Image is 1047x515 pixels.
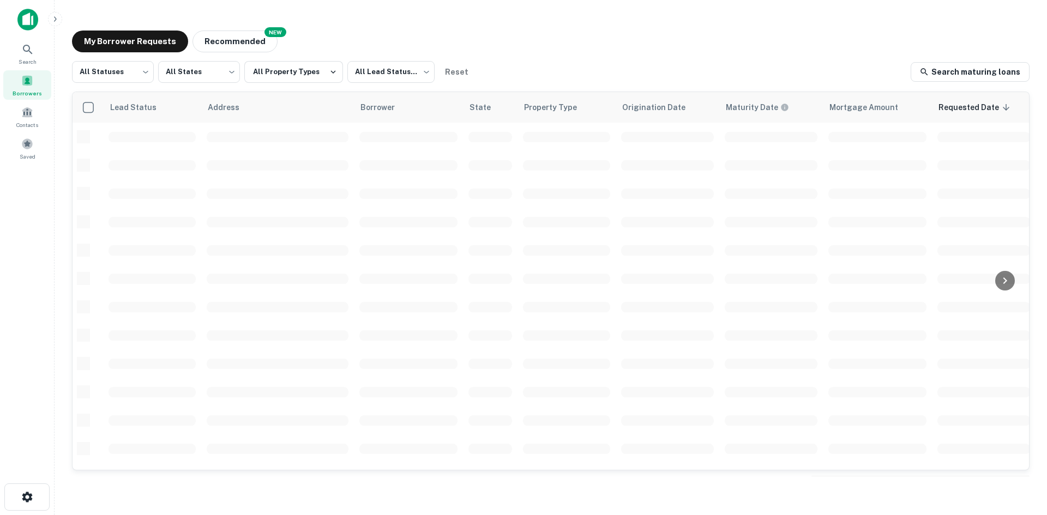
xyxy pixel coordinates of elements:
[616,92,719,123] th: Origination Date
[726,101,789,113] div: Maturity dates displayed may be estimated. Please contact the lender for the most accurate maturi...
[264,27,286,37] div: NEW
[829,101,912,114] span: Mortgage Amount
[524,101,591,114] span: Property Type
[726,101,803,113] span: Maturity dates displayed may be estimated. Please contact the lender for the most accurate maturi...
[911,62,1030,82] a: Search maturing loans
[201,92,354,123] th: Address
[354,92,463,123] th: Borrower
[3,134,51,163] a: Saved
[439,61,474,83] button: Reset
[470,101,505,114] span: State
[938,101,1013,114] span: Requested Date
[192,31,278,52] button: Recommended
[360,101,409,114] span: Borrower
[72,58,154,86] div: All Statuses
[72,31,188,52] button: My Borrower Requests
[244,61,343,83] button: All Property Types
[13,89,42,98] span: Borrowers
[823,92,932,123] th: Mortgage Amount
[622,101,700,114] span: Origination Date
[932,92,1036,123] th: Requested Date
[463,92,518,123] th: State
[208,101,254,114] span: Address
[19,57,37,66] span: Search
[16,120,38,129] span: Contacts
[20,152,35,161] span: Saved
[17,9,38,31] img: capitalize-icon.png
[726,101,778,113] h6: Maturity Date
[992,428,1047,480] iframe: Chat Widget
[3,102,51,131] a: Contacts
[719,92,823,123] th: Maturity dates displayed may be estimated. Please contact the lender for the most accurate maturi...
[3,39,51,68] a: Search
[518,92,616,123] th: Property Type
[347,58,435,86] div: All Lead Statuses
[110,101,171,114] span: Lead Status
[3,70,51,100] a: Borrowers
[103,92,201,123] th: Lead Status
[158,58,240,86] div: All States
